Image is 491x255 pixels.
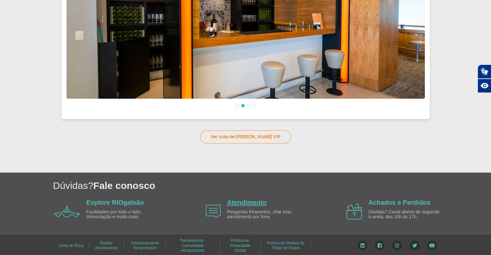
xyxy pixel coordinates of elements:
button: Abrir recursos assistivos. [477,79,491,93]
img: airplane icon [346,203,362,220]
h1: Dúvidas? [53,179,491,192]
a: Ver tudo de [PERSON_NAME] VIP [200,130,291,143]
img: YouTube [427,240,437,250]
a: Achados e Perdidos [368,199,430,206]
p: Dúvidas? Canal aberto de segunda à sexta, das 10h às 17h. [368,210,443,220]
button: Abrir tradutor de língua de sinais. [477,64,491,79]
img: Instagram [392,240,402,250]
img: Twitter [410,240,420,250]
a: Política de Privacidade Global [230,236,250,255]
img: airplane icon [206,205,221,218]
a: Treinamentos - Comunidade Aeroportuária [180,236,206,255]
img: LinkedIn [357,240,367,250]
p: Perguntas frequentes, chat e/ou atendimento por fone. [227,210,301,220]
a: Atendimento [227,199,266,206]
p: Facilidades por todo o lado. Alimentação e muito mais. [87,210,161,220]
img: Facebook [375,240,384,250]
a: Explore RIOgaleão [87,199,144,206]
a: Ruídos Aeronáuticos [95,239,118,252]
a: Credenciamento Aeroportuário [131,239,159,252]
a: Política de Direitos do Titular de Dados [267,239,304,252]
img: airplane icon [54,206,80,217]
div: Plugin de acessibilidade da Hand Talk. [477,64,491,93]
span: Fale conosco [93,180,155,191]
a: Linha de Ética [58,241,83,250]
